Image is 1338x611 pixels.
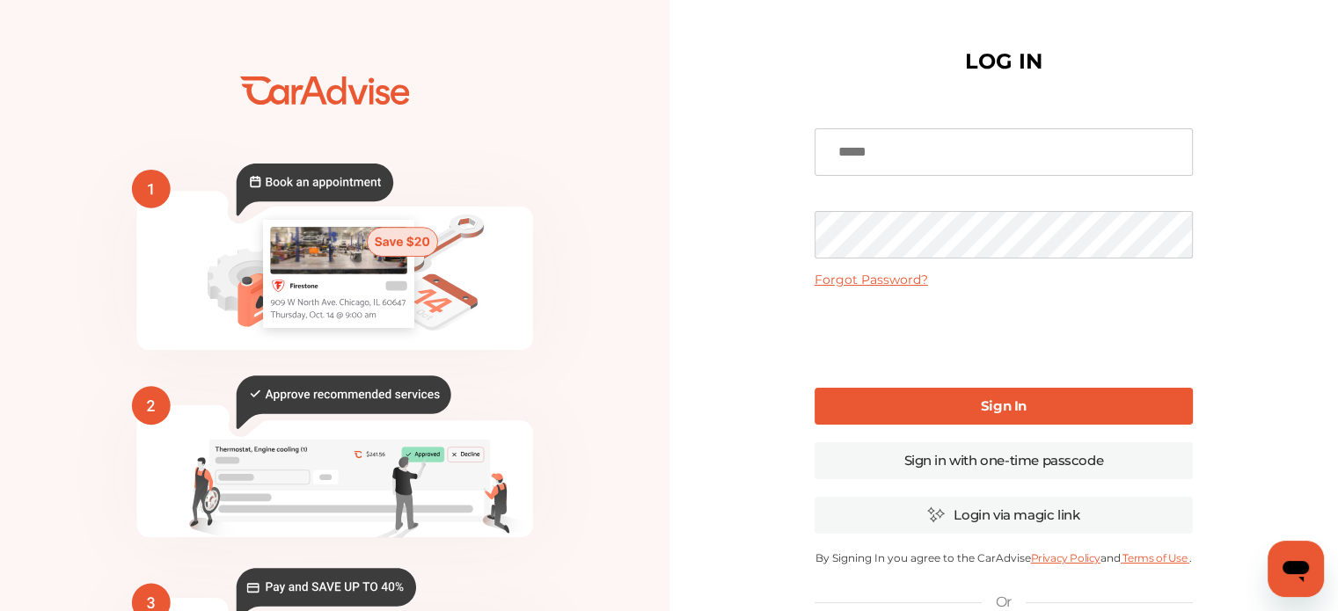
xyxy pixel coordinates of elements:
a: Login via magic link [815,497,1193,534]
a: Privacy Policy [1030,551,1100,564]
img: magic_icon.32c66aac.svg [927,506,945,523]
p: By Signing In you agree to the CarAdvise and . [815,551,1193,564]
iframe: reCAPTCHA [870,302,1137,370]
a: Forgot Password? [815,272,928,287]
a: Terms of Use [1121,551,1189,564]
h1: LOG IN [965,53,1042,70]
iframe: Button to launch messaging window [1268,541,1324,597]
a: Sign In [815,388,1193,425]
b: Sign In [981,397,1027,414]
a: Sign in with one-time passcode [815,442,1193,479]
